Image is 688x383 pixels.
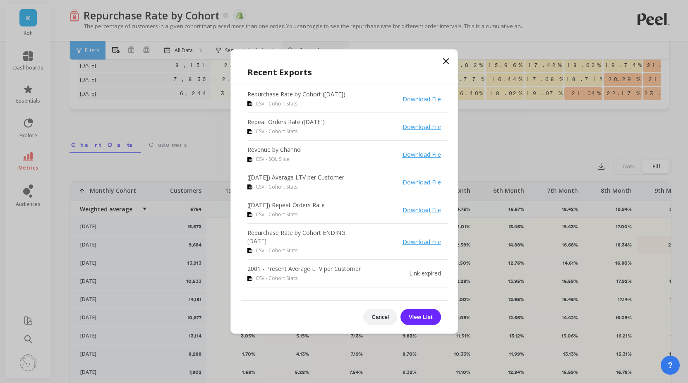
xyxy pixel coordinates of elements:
[247,146,302,154] p: Revenue by Channel
[256,247,297,254] span: CSV - Cohort Stats
[247,66,441,79] h1: Recent Exports
[247,212,252,217] img: csv icon
[403,95,441,103] a: Download File
[403,238,441,246] a: Download File
[400,309,441,325] button: View List
[403,178,441,186] a: Download File
[247,276,252,281] img: csv icon
[403,123,441,131] a: Download File
[256,156,289,163] span: CSV - SQL Slice
[247,101,252,106] img: csv icon
[256,275,297,282] span: CSV - Cohort Stats
[256,183,297,191] span: CSV - Cohort Stats
[661,356,680,375] button: ?
[668,359,673,371] span: ?
[403,206,441,214] a: Download File
[247,157,252,162] img: csv icon
[256,100,297,108] span: CSV - Cohort Stats
[247,184,252,189] img: csv icon
[247,129,252,134] img: csv icon
[247,201,325,209] p: ([DATE]) Repeat Orders Rate
[247,265,361,273] p: 2001 - Present Average LTV per Customer
[403,151,441,158] a: Download File
[247,229,363,245] p: Repurchase Rate by Cohort ENDING [DATE]
[256,128,297,135] span: CSV - Cohort Stats
[247,173,344,182] p: ([DATE]) Average LTV per Customer
[247,248,252,253] img: csv icon
[247,90,345,98] p: Repurchase Rate by Cohort ([DATE])
[409,269,441,278] p: Link expired
[256,211,297,218] span: CSV - Cohort Stats
[363,309,397,325] button: Cancel
[247,118,325,126] p: Repeat Orders Rate ([DATE])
